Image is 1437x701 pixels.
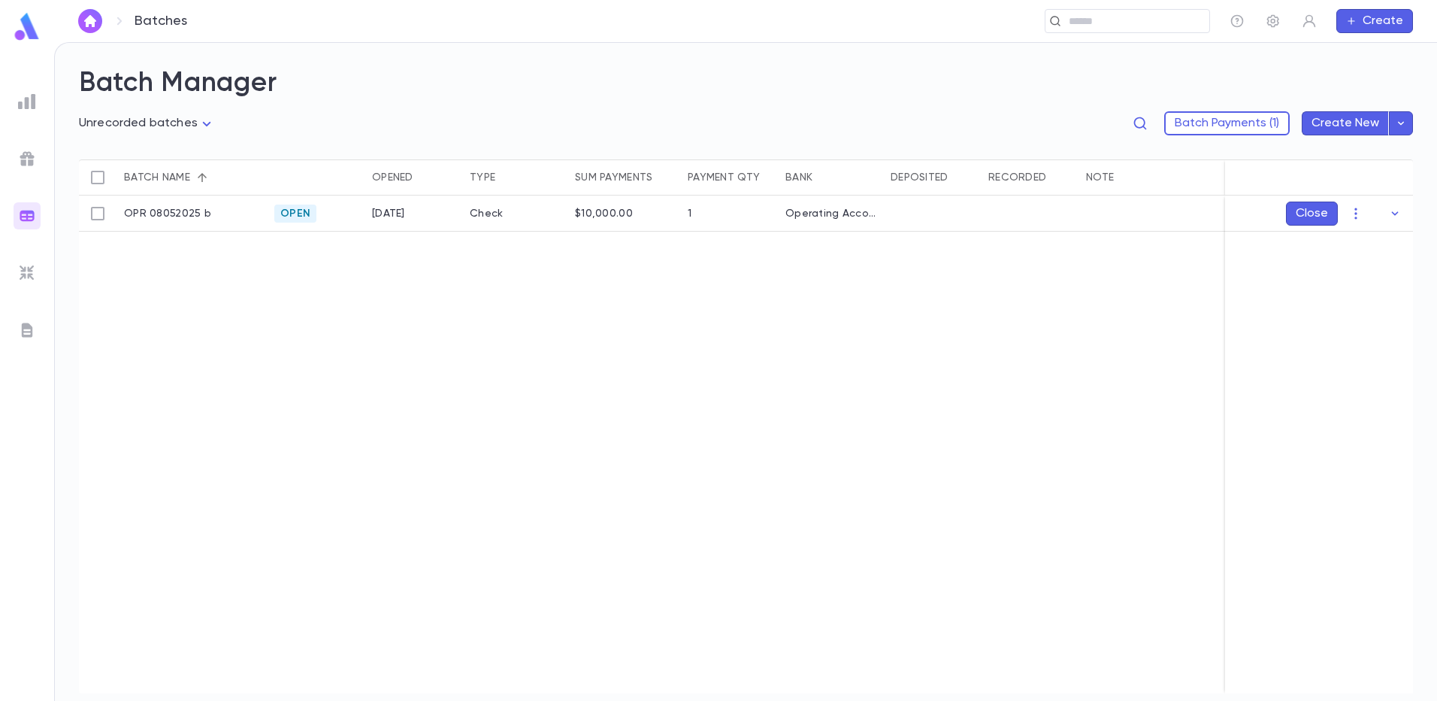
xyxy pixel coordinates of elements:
[988,159,1046,196] div: Recorded
[575,159,652,196] div: Sum payments
[883,159,981,196] div: Deposited
[124,159,190,196] div: Batch name
[365,159,462,196] div: Opened
[18,264,36,282] img: imports_grey.530a8a0e642e233f2baf0ef88e8c9fcb.svg
[135,13,187,29] p: Batches
[688,208,691,220] div: 1
[462,196,567,232] div: Check
[372,208,405,220] div: 8/12/2025
[1079,159,1229,196] div: Note
[567,159,680,196] div: Sum payments
[12,12,42,41] img: logo
[1086,159,1114,196] div: Note
[81,15,99,27] img: home_white.a664292cf8c1dea59945f0da9f25487c.svg
[116,159,267,196] div: Batch name
[981,159,1079,196] div: Recorded
[79,112,216,135] div: Unrecorded batches
[575,208,633,220] div: $10,000.00
[18,321,36,339] img: letters_grey.7941b92b52307dd3b8a917253454ce1c.svg
[778,159,883,196] div: Bank
[274,208,316,220] span: Open
[18,93,36,111] img: reports_grey.c525e4749d1bce6a11f5fe2a8de1b229.svg
[18,207,36,225] img: batches_gradient.0a22e14384a92aa4cd678275c0c39cc4.svg
[79,117,198,129] span: Unrecorded batches
[470,159,495,196] div: Type
[688,159,760,196] div: Payment qty
[785,159,812,196] div: Bank
[785,208,876,220] div: Operating Account - New
[680,159,778,196] div: Payment qty
[124,208,211,220] p: OPR 08052025 b
[1164,111,1290,135] button: Batch Payments (1)
[1302,111,1389,135] button: Create New
[79,67,1413,100] h2: Batch Manager
[1286,202,1338,226] button: Close
[1336,9,1413,33] button: Create
[891,159,948,196] div: Deposited
[190,165,214,190] button: Sort
[18,150,36,168] img: campaigns_grey.99e729a5f7ee94e3726e6486bddda8f1.svg
[462,159,567,196] div: Type
[372,159,413,196] div: Opened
